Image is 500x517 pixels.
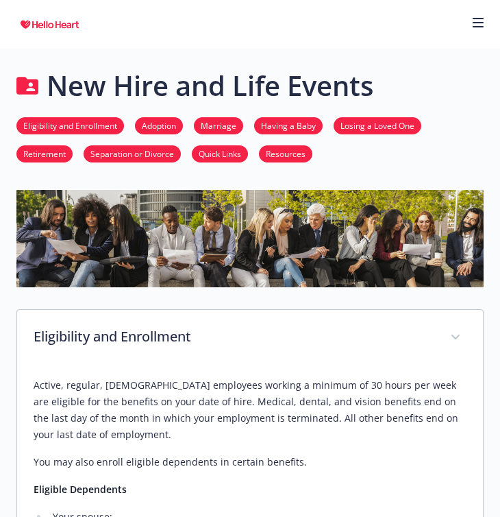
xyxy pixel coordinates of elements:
div: Eligibility and Enrollment [17,310,483,366]
a: Having a Baby [254,119,323,132]
h1: New Hire and Life Events [47,65,373,106]
a: Quick Links [192,147,248,160]
p: You may also enroll eligible dependents in certain benefits. [34,454,466,470]
a: Adoption [135,119,183,132]
a: Marriage [194,119,243,132]
p: Eligibility and Enrollment [34,326,434,347]
a: Eligibility and Enrollment [16,119,124,132]
a: Losing a Loved One [334,119,421,132]
strong: Eligible Dependents [34,483,127,496]
a: Separation or Divorce [84,147,181,160]
p: Active, regular, [DEMOGRAPHIC_DATA] employees working a minimum of 30 hours per week are eligible... [34,377,466,443]
a: Retirement [16,147,73,160]
img: new hire page banner [16,190,484,287]
a: Resources [259,147,312,160]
